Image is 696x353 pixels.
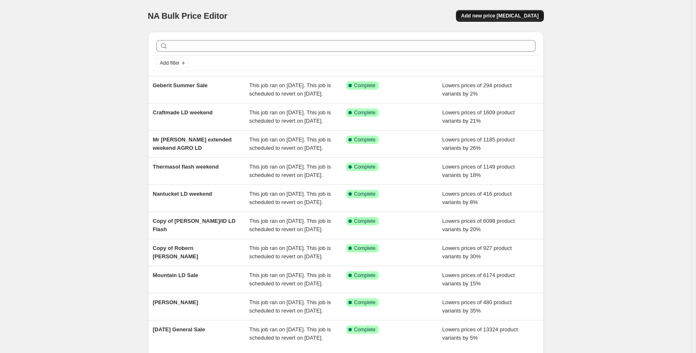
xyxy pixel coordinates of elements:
span: Complete [354,191,376,197]
span: Nantucket LD weekend [153,191,212,197]
span: Mountain LD Sale [153,272,198,278]
span: Craftmade LD weekend [153,109,213,116]
span: Lowers prices of 13324 product variants by 5% [442,326,518,341]
span: Lowers prices of 1185 product variants by 26% [442,136,515,151]
span: This job ran on [DATE]. This job is scheduled to revert on [DATE]. [249,326,331,341]
span: Mr [PERSON_NAME] extended weekend AGRO LD [153,136,232,151]
span: Complete [354,245,376,252]
span: Complete [354,218,376,224]
span: Copy of [PERSON_NAME]/ID LD Flash [153,218,236,232]
span: Lowers prices of 294 product variants by 2% [442,82,512,97]
span: NA Bulk Price Editor [148,11,228,20]
span: This job ran on [DATE]. This job is scheduled to revert on [DATE]. [249,299,331,314]
span: Complete [354,136,376,143]
span: Lowers prices of 480 product variants by 35% [442,299,512,314]
span: Lowers prices of 1609 product variants by 21% [442,109,515,124]
span: Complete [354,82,376,89]
span: Add filter [160,60,180,66]
span: This job ran on [DATE]. This job is scheduled to revert on [DATE]. [249,245,331,260]
span: Lowers prices of 6098 product variants by 20% [442,218,515,232]
span: [DATE] General Sale [153,326,205,333]
span: Lowers prices of 1149 product variants by 18% [442,164,515,178]
span: Complete [354,326,376,333]
span: Lowers prices of 6174 product variants by 15% [442,272,515,287]
span: Complete [354,272,376,279]
span: Thermasol flash weekend [153,164,219,170]
span: This job ran on [DATE]. This job is scheduled to revert on [DATE]. [249,272,331,287]
button: Add filter [156,58,190,68]
button: Add new price [MEDICAL_DATA] [456,10,543,22]
span: [PERSON_NAME] [153,299,198,305]
span: This job ran on [DATE]. This job is scheduled to revert on [DATE]. [249,82,331,97]
span: Geberit Summer Sale [153,82,208,88]
span: Lowers prices of 927 product variants by 30% [442,245,512,260]
span: Complete [354,109,376,116]
span: Complete [354,164,376,170]
span: Complete [354,299,376,306]
span: Lowers prices of 416 product variants by 8% [442,191,512,205]
span: This job ran on [DATE]. This job is scheduled to revert on [DATE]. [249,136,331,151]
span: This job ran on [DATE]. This job is scheduled to revert on [DATE]. [249,164,331,178]
span: Copy of Robern [PERSON_NAME] [153,245,198,260]
span: This job ran on [DATE]. This job is scheduled to revert on [DATE]. [249,191,331,205]
span: This job ran on [DATE]. This job is scheduled to revert on [DATE]. [249,109,331,124]
span: This job ran on [DATE]. This job is scheduled to revert on [DATE]. [249,218,331,232]
span: Add new price [MEDICAL_DATA] [461,13,538,19]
